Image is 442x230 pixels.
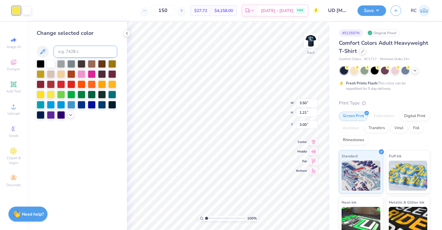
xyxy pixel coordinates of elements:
span: 100 % [247,216,257,221]
span: Decorate [6,183,21,187]
img: Puff Ink [389,161,428,191]
span: # C1717 [364,57,377,62]
span: Metallic & Glitter Ink [389,199,424,205]
span: Greek [9,133,18,138]
span: Bottom [296,169,307,173]
span: Add Text [6,89,21,94]
span: FREE [297,8,303,13]
strong: Need help? [22,211,44,217]
div: Print Type [339,100,430,107]
span: Minimum Order: 24 + [380,57,410,62]
span: Center [296,140,307,144]
div: Rhinestones [339,136,368,145]
img: Back [305,35,317,47]
span: Comfort Colors Adult Heavyweight T-Shirt [339,39,428,55]
span: Designs [7,67,20,71]
div: Applique [339,124,363,133]
div: Original Proof [366,29,400,37]
strong: Fresh Prints Flash: [346,81,378,86]
span: Top [296,159,307,163]
div: Embroidery [370,112,398,121]
span: $4,158.00 [214,8,233,14]
img: Standard [342,161,380,191]
input: Untitled Design [324,5,353,17]
button: Save [358,5,386,16]
span: $27.72 [194,8,207,14]
div: This color can be expedited for 5 day delivery. [346,80,420,91]
span: Neon Ink [342,199,356,205]
span: Middle [296,150,307,154]
span: Clipart & logos [3,156,24,165]
span: Comfort Colors [339,57,361,62]
input: e.g. 7428 c [54,46,117,58]
span: Image AI [7,44,21,49]
div: # 513597N [339,29,363,37]
div: Change selected color [37,29,117,37]
img: Reilly Chin(cm) [418,5,430,17]
span: Puff Ink [389,153,401,159]
div: Back [307,50,315,55]
div: Transfers [365,124,389,133]
div: Digital Print [400,112,429,121]
a: RC [411,5,430,17]
div: Screen Print [339,112,368,121]
span: RC [411,7,417,14]
span: Standard [342,153,358,159]
span: [DATE] - [DATE] [261,8,293,14]
span: Upload [8,111,20,116]
div: Foil [409,124,423,133]
div: Vinyl [391,124,407,133]
input: – – [151,5,175,16]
